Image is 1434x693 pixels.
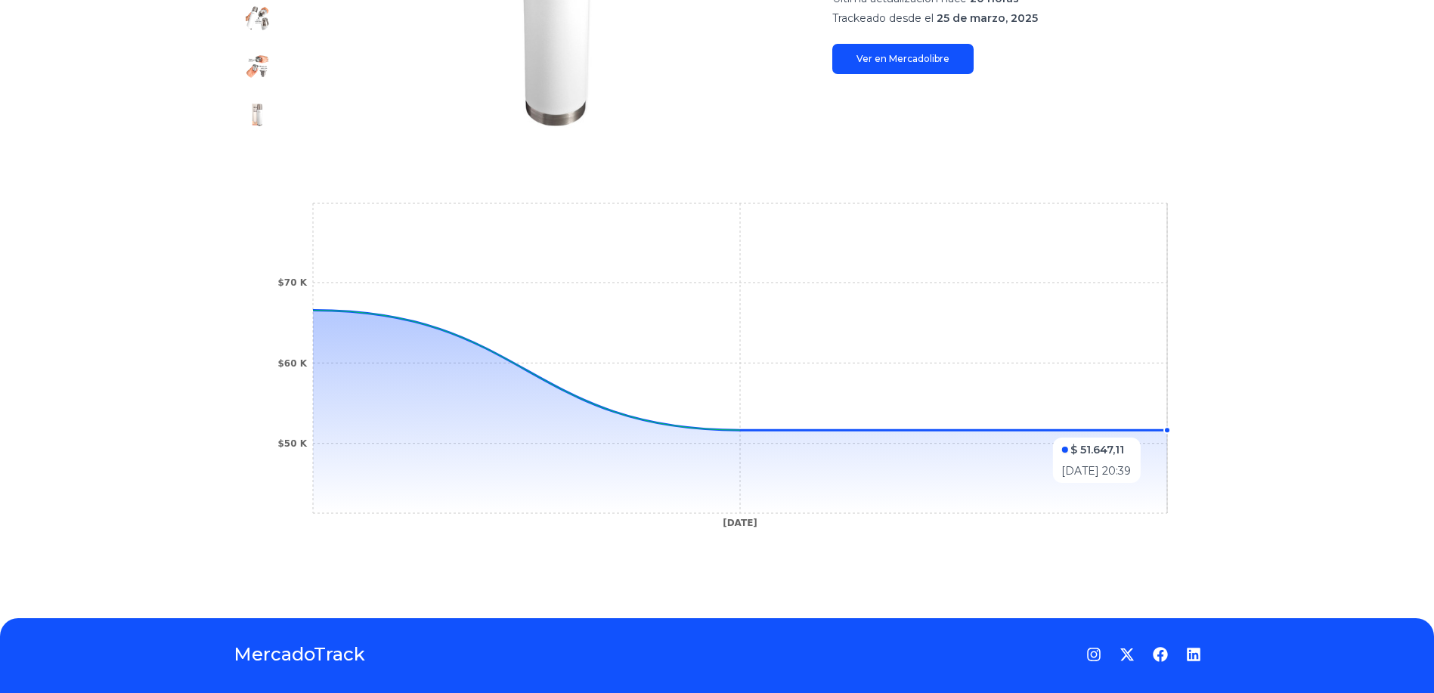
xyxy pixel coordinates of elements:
span: 25 de marzo, 2025 [937,11,1038,25]
tspan: $50 K [277,438,307,449]
img: Termo Hudson 1 Lts Acero Inoxidable Doble Pared Mate Cafe Te [246,103,270,127]
a: Facebook [1153,647,1168,662]
a: MercadoTrack [234,642,365,667]
span: Trackeado desde el [832,11,934,25]
tspan: $60 K [277,358,307,369]
tspan: [DATE] [723,518,757,528]
img: Termo Hudson 1 Lts Acero Inoxidable Doble Pared Mate Cafe Te [246,54,270,79]
img: Termo Hudson 1 Lts Acero Inoxidable Doble Pared Mate Cafe Te [246,6,270,30]
tspan: $70 K [277,277,307,288]
a: Instagram [1086,647,1101,662]
a: LinkedIn [1186,647,1201,662]
a: Ver en Mercadolibre [832,44,974,74]
a: Twitter [1120,647,1135,662]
